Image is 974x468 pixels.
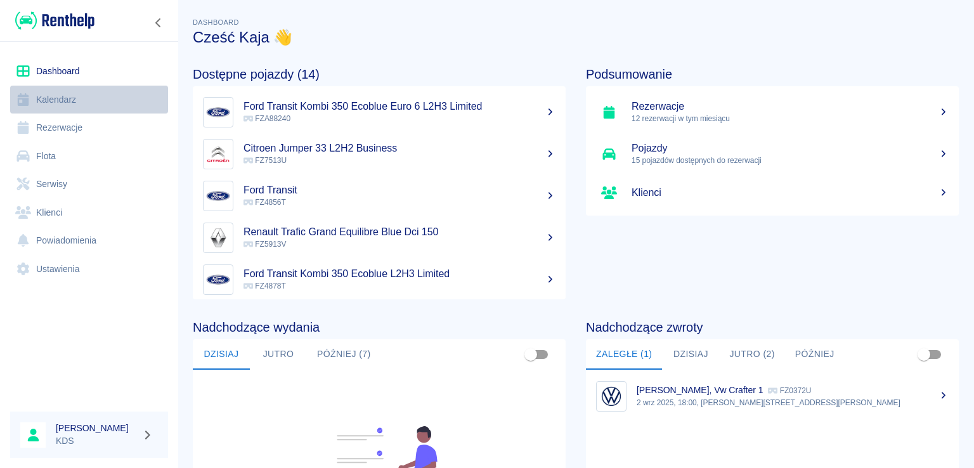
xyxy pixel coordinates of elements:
span: Pokaż przypisane tylko do mnie [519,342,543,367]
a: ImageCitroen Jumper 33 L2H2 Business FZ7513U [193,133,566,175]
a: Dashboard [10,57,168,86]
a: Rezerwacje12 rezerwacji w tym miesiącu [586,91,959,133]
a: Image[PERSON_NAME], Vw Crafter 1 FZ0372U2 wrz 2025, 18:00, [PERSON_NAME][STREET_ADDRESS][PERSON_N... [586,375,959,417]
img: Image [206,226,230,250]
h5: Rezerwacje [632,100,949,113]
span: Dashboard [193,18,239,26]
p: FZ0372U [768,386,811,395]
button: Zaległe (1) [586,339,662,370]
img: Image [206,142,230,166]
span: FZ7513U [243,156,287,165]
span: FZ4856T [243,198,286,207]
span: Pokaż przypisane tylko do mnie [912,342,936,367]
h4: Nadchodzące wydania [193,320,566,335]
a: Klienci [10,198,168,227]
p: 12 rezerwacji w tym miesiącu [632,113,949,124]
a: Rezerwacje [10,114,168,142]
a: ImageFord Transit Kombi 350 Ecoblue Euro 6 L2H3 Limited FZA88240 [193,91,566,133]
img: Image [206,268,230,292]
p: KDS [56,434,137,448]
h5: Citroen Jumper 33 L2H2 Business [243,142,555,155]
a: ImageRenault Trafic Grand Equilibre Blue Dci 150 FZ5913V [193,217,566,259]
h5: Ford Transit Kombi 350 Ecoblue L2H3 Limited [243,268,555,280]
h4: Podsumowanie [586,67,959,82]
p: [PERSON_NAME], Vw Crafter 1 [637,385,763,395]
h5: Klienci [632,186,949,199]
button: Później (7) [307,339,381,370]
a: Pojazdy15 pojazdów dostępnych do rezerwacji [586,133,959,175]
h5: Ford Transit Kombi 350 Ecoblue Euro 6 L2H3 Limited [243,100,555,113]
a: Kalendarz [10,86,168,114]
span: FZ5913V [243,240,286,249]
button: Dzisiaj [662,339,719,370]
button: Jutro [250,339,307,370]
button: Dzisiaj [193,339,250,370]
img: Renthelp logo [15,10,94,31]
h5: Pojazdy [632,142,949,155]
a: Powiadomienia [10,226,168,255]
a: ImageFord Transit FZ4856T [193,175,566,217]
img: Image [206,100,230,124]
a: Ustawienia [10,255,168,283]
a: ImageFord Transit Kombi 350 Ecoblue L2H3 Limited FZ4878T [193,259,566,301]
a: Renthelp logo [10,10,94,31]
h5: Renault Trafic Grand Equilibre Blue Dci 150 [243,226,555,238]
p: 15 pojazdów dostępnych do rezerwacji [632,155,949,166]
span: FZ4878T [243,282,286,290]
button: Jutro (2) [719,339,784,370]
img: Image [206,184,230,208]
p: 2 wrz 2025, 18:00, [PERSON_NAME][STREET_ADDRESS][PERSON_NAME] [637,397,949,408]
span: FZA88240 [243,114,290,123]
a: Serwisy [10,170,168,198]
img: Image [599,384,623,408]
a: Klienci [586,175,959,211]
h6: [PERSON_NAME] [56,422,137,434]
a: Flota [10,142,168,171]
h4: Nadchodzące zwroty [586,320,959,335]
h5: Ford Transit [243,184,555,197]
button: Później [785,339,845,370]
button: Zwiń nawigację [149,15,168,31]
h4: Dostępne pojazdy (14) [193,67,566,82]
h3: Cześć Kaja 👋 [193,29,959,46]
